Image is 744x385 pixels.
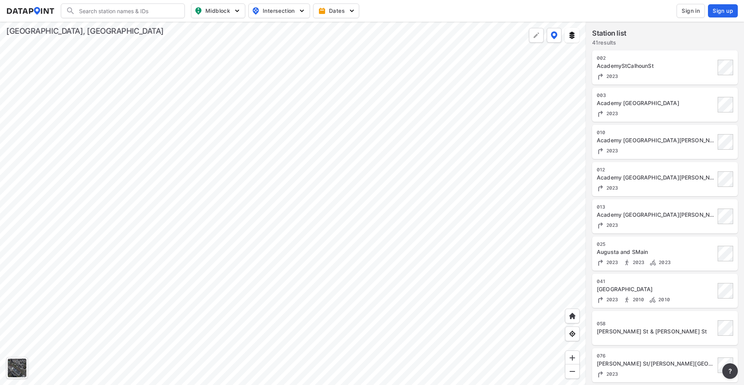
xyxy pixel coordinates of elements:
[597,328,715,335] div: Pendleton St & Calhoun St
[597,259,604,266] img: Turning count
[597,353,715,359] div: 076
[348,7,356,15] img: 5YPKRKmlfpI5mqlR8AD95paCi+0kK1fRFDJSaMmawlwaeJcJwk9O2fotCW5ve9gAAAAASUVORK5CYII=
[597,241,715,247] div: 025
[298,7,306,15] img: 5YPKRKmlfpI5mqlR8AD95paCi+0kK1fRFDJSaMmawlwaeJcJwk9O2fotCW5ve9gAAAAASUVORK5CYII=
[597,360,715,368] div: Hudson St/Calhoun St & Birnie St/Markley St
[597,99,715,107] div: Academy St & Falls Park Dr
[318,7,326,15] img: calendar-gold.39a51dde.svg
[547,28,561,43] button: DataPoint layers
[597,167,715,173] div: 012
[656,297,670,302] span: 2010
[195,6,240,16] span: Midblock
[597,370,604,378] img: Turning count
[597,285,715,293] div: Falls Park Dr & River St
[597,129,715,136] div: 010
[529,28,544,43] div: Polygon tool
[6,26,164,36] div: [GEOGRAPHIC_DATA], [GEOGRAPHIC_DATA]
[631,297,644,302] span: 2010
[597,92,715,98] div: 003
[597,136,715,144] div: Academy St & Markley St
[597,204,715,210] div: 013
[623,296,631,304] img: Pedestrian count
[597,278,715,285] div: 041
[194,6,203,16] img: map_pin_mid.602f9df1.svg
[551,31,558,39] img: data-point-layers.37681fc9.svg
[706,4,738,17] a: Sign up
[604,371,618,377] span: 2023
[568,368,576,375] img: MAAAAAElFTkSuQmCC
[597,321,715,327] div: 058
[722,363,738,379] button: more
[604,110,618,116] span: 2023
[248,3,310,18] button: Intersection
[604,222,618,228] span: 2023
[565,350,580,365] div: Zoom in
[597,248,715,256] div: Augusta and SMain
[597,73,604,80] img: Turning count
[568,354,576,362] img: ZvzfEJKXnyWIrJytrsY285QMwk63cM6Drc+sIAAAAASUVORK5CYII=
[604,185,618,191] span: 2023
[565,28,579,43] button: External layers
[565,309,580,323] div: Home
[631,259,645,265] span: 2023
[251,6,260,16] img: map_pin_int.54838e6b.svg
[6,357,28,379] div: Toggle basemap
[649,296,656,304] img: Bicycle count
[191,3,245,18] button: Midblock
[708,4,738,17] button: Sign up
[604,73,618,79] span: 2023
[682,7,700,15] span: Sign in
[675,4,706,18] a: Sign in
[657,259,671,265] span: 2023
[597,62,715,70] div: AcademyStCalhounSt
[565,364,580,379] div: Zoom out
[568,330,576,338] img: zeq5HYn9AnE9l6UmnFLPAAAAAElFTkSuQmCC
[597,221,604,229] img: Turning count
[592,28,627,39] label: Station list
[597,211,715,219] div: Academy St & Wardlaw St/Westfield St
[597,184,604,192] img: Turning count
[565,326,580,341] div: View my location
[677,4,705,18] button: Sign in
[597,147,604,155] img: Turning count
[75,5,180,17] input: Search
[623,259,631,266] img: Pedestrian count
[604,297,618,302] span: 2023
[320,7,354,15] span: Dates
[649,259,657,266] img: Bicycle count
[568,31,576,39] img: layers.ee07997e.svg
[592,39,627,47] label: 41 results
[233,7,241,15] img: 5YPKRKmlfpI5mqlR8AD95paCi+0kK1fRFDJSaMmawlwaeJcJwk9O2fotCW5ve9gAAAAASUVORK5CYII=
[6,7,55,15] img: dataPointLogo.9353c09d.svg
[597,296,604,304] img: Turning count
[604,148,618,154] span: 2023
[532,31,540,39] img: +Dz8AAAAASUVORK5CYII=
[252,6,305,16] span: Intersection
[597,55,715,61] div: 002
[597,110,604,117] img: Turning count
[727,366,733,376] span: ?
[604,259,618,265] span: 2023
[713,7,733,15] span: Sign up
[597,174,715,181] div: Academy St & Pendleton St
[313,3,359,18] button: Dates
[568,312,576,320] img: +XpAUvaXAN7GudzAAAAAElFTkSuQmCC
